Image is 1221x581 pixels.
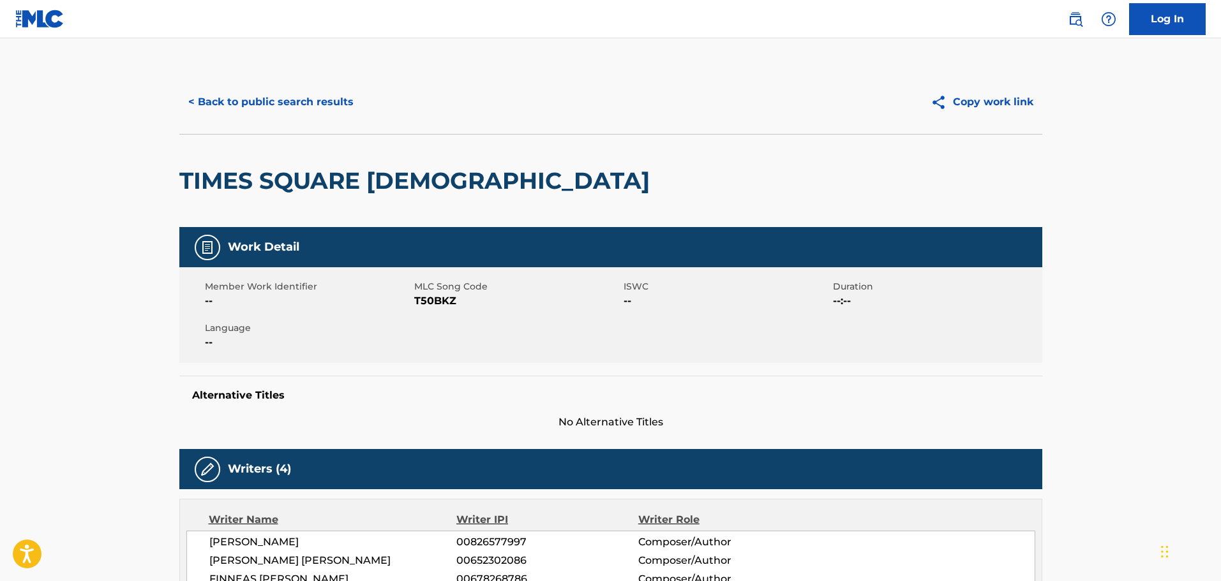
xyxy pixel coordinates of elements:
img: Work Detail [200,240,215,255]
span: Composer/Author [638,534,804,550]
img: help [1101,11,1116,27]
button: Copy work link [922,86,1042,118]
span: --:-- [833,293,1039,309]
span: Duration [833,280,1039,293]
span: Member Work Identifier [205,280,411,293]
span: -- [624,293,830,309]
span: ISWC [624,280,830,293]
div: Writer Role [638,512,804,527]
span: Language [205,321,411,335]
img: Copy work link [931,94,953,110]
span: [PERSON_NAME] [PERSON_NAME] [209,553,457,568]
div: Writer Name [209,512,457,527]
span: Composer/Author [638,553,804,568]
button: < Back to public search results [179,86,363,118]
h5: Writers (4) [228,462,291,476]
div: Writer IPI [456,512,638,527]
span: -- [205,293,411,309]
h5: Work Detail [228,240,299,254]
div: Help [1096,6,1121,32]
a: Log In [1129,3,1206,35]
iframe: Chat Widget [1157,520,1221,581]
h2: TIMES SQUARE [DEMOGRAPHIC_DATA] [179,166,656,195]
span: MLC Song Code [414,280,620,293]
span: No Alternative Titles [179,415,1042,430]
span: -- [205,335,411,350]
span: [PERSON_NAME] [209,534,457,550]
span: 00826577997 [456,534,638,550]
img: Writers [200,462,215,477]
h5: Alternative Titles [192,389,1030,402]
a: Public Search [1063,6,1088,32]
div: Drag [1161,533,1169,571]
img: search [1068,11,1083,27]
span: T50BKZ [414,293,620,309]
img: MLC Logo [15,10,64,28]
span: 00652302086 [456,553,638,568]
